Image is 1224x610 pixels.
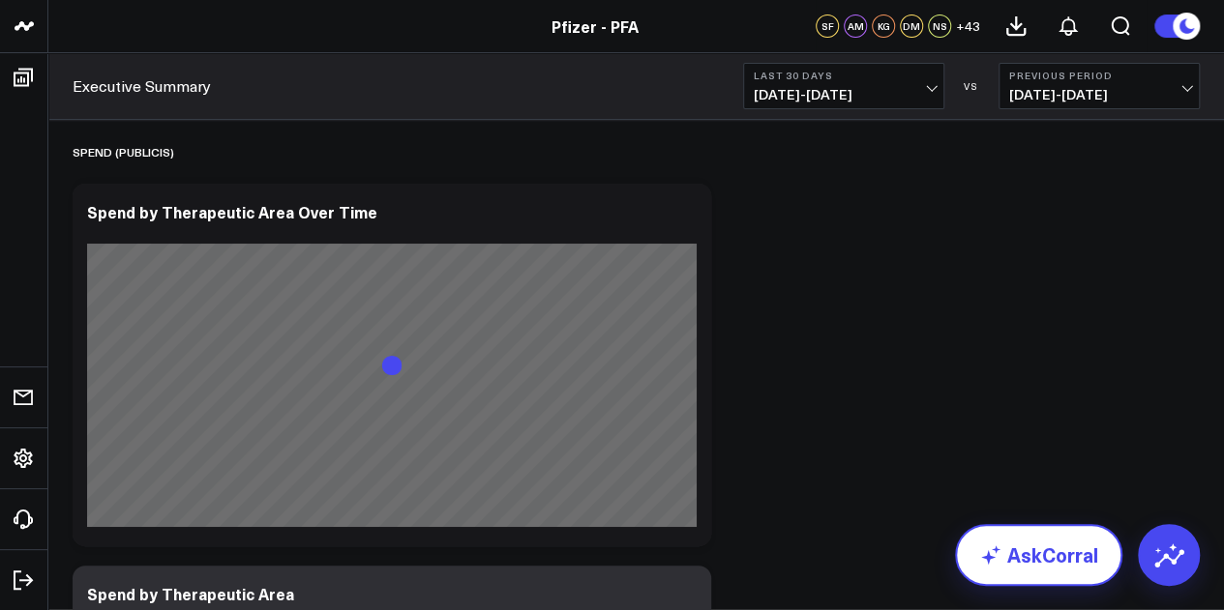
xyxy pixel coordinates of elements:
span: [DATE] - [DATE] [1009,87,1189,102]
button: Last 30 Days[DATE]-[DATE] [743,63,944,109]
div: NS [928,15,951,38]
button: Previous Period[DATE]-[DATE] [999,63,1200,109]
a: AskCorral [955,524,1122,586]
div: SF [816,15,839,38]
div: DM [900,15,923,38]
b: Last 30 Days [754,70,934,81]
a: Executive Summary [73,75,211,97]
div: Spend by Therapeutic Area Over Time [87,201,377,222]
b: Previous Period [1009,70,1189,81]
div: AM [844,15,867,38]
div: KG [872,15,895,38]
div: VS [954,80,989,92]
span: + 43 [956,19,980,33]
button: +43 [956,15,980,38]
a: Pfizer - PFA [552,15,639,37]
div: Spend by Therapeutic Area [87,583,294,604]
span: [DATE] - [DATE] [754,87,934,102]
div: SPEND (PUBLICIS) [73,130,174,174]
